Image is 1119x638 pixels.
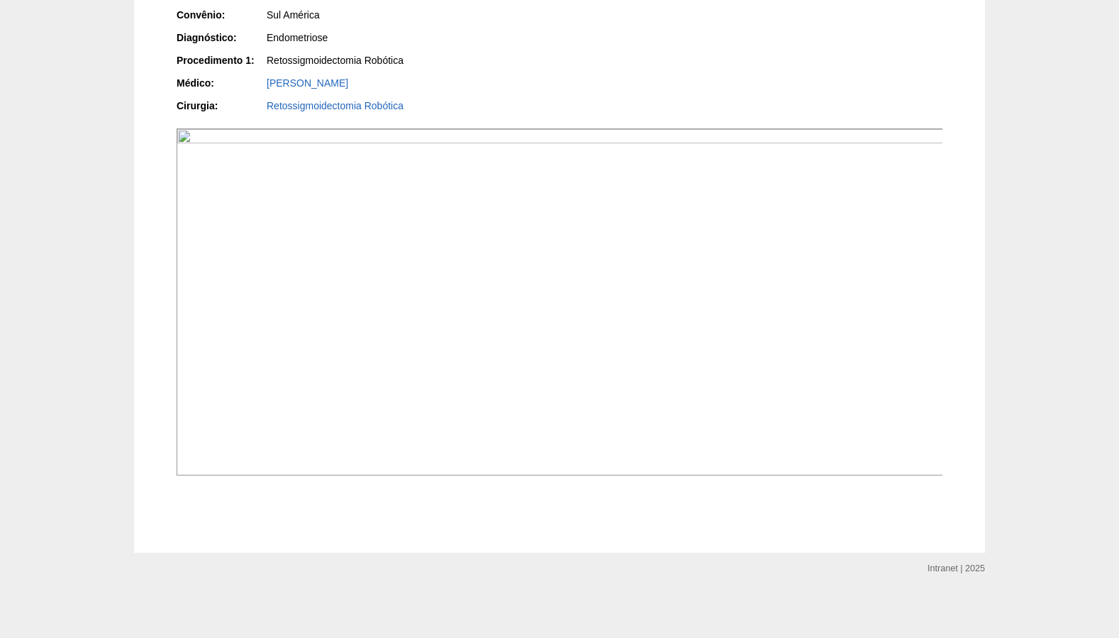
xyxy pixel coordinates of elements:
[267,8,550,22] div: Sul América
[267,77,348,89] a: [PERSON_NAME]
[177,53,265,67] div: Procedimento 1:
[177,31,265,45] div: Diagnóstico:
[177,8,265,22] div: Convênio:
[177,99,265,113] div: Cirurgia:
[267,31,550,45] div: Endometriose
[267,53,550,67] div: Retossigmoidectomia Robótica
[267,100,403,111] a: Retossigmoidectomia Robótica
[928,561,985,576] div: Intranet | 2025
[177,76,265,90] div: Médico:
